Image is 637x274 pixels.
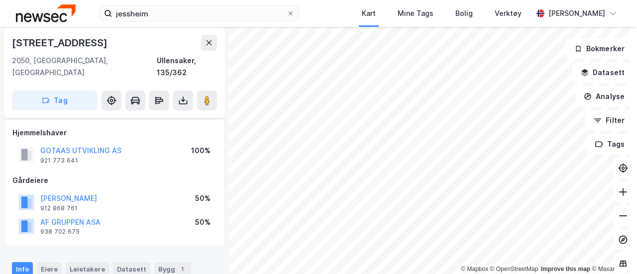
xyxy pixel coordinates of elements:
[566,39,633,59] button: Bokmerker
[461,266,488,273] a: Mapbox
[548,7,605,19] div: [PERSON_NAME]
[587,226,637,274] iframe: Chat Widget
[16,4,76,22] img: newsec-logo.f6e21ccffca1b3a03d2d.png
[541,266,590,273] a: Improve this map
[12,127,216,139] div: Hjemmelshaver
[12,175,216,186] div: Gårdeiere
[585,110,633,130] button: Filter
[112,6,287,21] input: Søk på adresse, matrikkel, gårdeiere, leietakere eller personer
[587,134,633,154] button: Tags
[490,266,538,273] a: OpenStreetMap
[495,7,522,19] div: Verktøy
[195,192,211,204] div: 50%
[587,226,637,274] div: Kontrollprogram for chat
[12,55,157,79] div: 2050, [GEOGRAPHIC_DATA], [GEOGRAPHIC_DATA]
[12,91,98,110] button: Tag
[195,216,211,228] div: 50%
[40,204,78,212] div: 912 868 761
[362,7,376,19] div: Kart
[12,35,109,51] div: [STREET_ADDRESS]
[177,264,187,274] div: 1
[40,228,80,236] div: 938 702 675
[40,157,78,165] div: 921 773 641
[455,7,473,19] div: Bolig
[575,87,633,106] button: Analyse
[191,145,211,157] div: 100%
[572,63,633,83] button: Datasett
[398,7,433,19] div: Mine Tags
[157,55,217,79] div: Ullensaker, 135/362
